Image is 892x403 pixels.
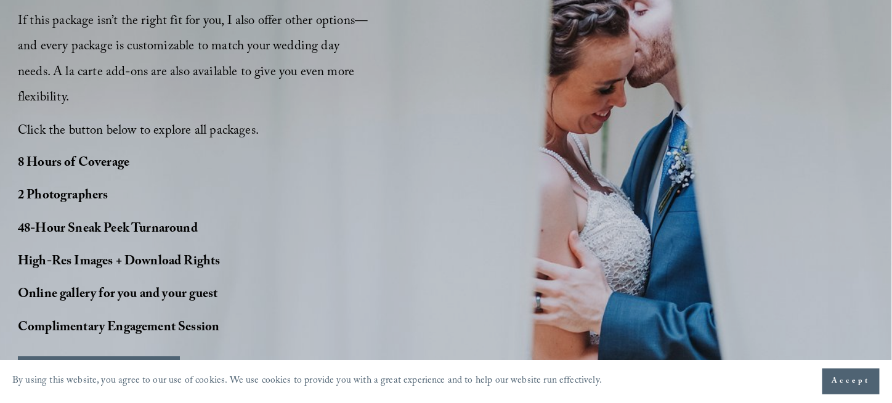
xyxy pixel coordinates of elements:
[18,153,129,174] strong: 8 Hours of Coverage
[9,59,176,209] img: Rough Water SEO
[87,9,99,21] img: SEOSpace
[18,219,198,240] strong: 48-Hour Sneak Peek Turnaround
[832,375,870,388] span: Accept
[18,251,221,273] strong: High-Res Images + Download Rights
[12,372,602,391] p: By using this website, you agree to our use of cookies. We use cookies to provide you with a grea...
[18,356,180,383] button: VIEW MORE PACKAGES
[27,31,158,43] p: Get ready!
[18,121,259,142] span: Click the button below to explore all packages.
[18,72,40,93] a: Need help?
[18,317,220,339] strong: Complimentary Engagement Session
[822,368,880,394] button: Accept
[18,11,368,109] span: If this package isn’t the right fit for you, I also offer other options—and every package is cust...
[18,185,108,207] strong: 2 Photographers
[18,284,217,306] strong: Online gallery for you and your guest
[27,43,158,55] p: Plugin is loading...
